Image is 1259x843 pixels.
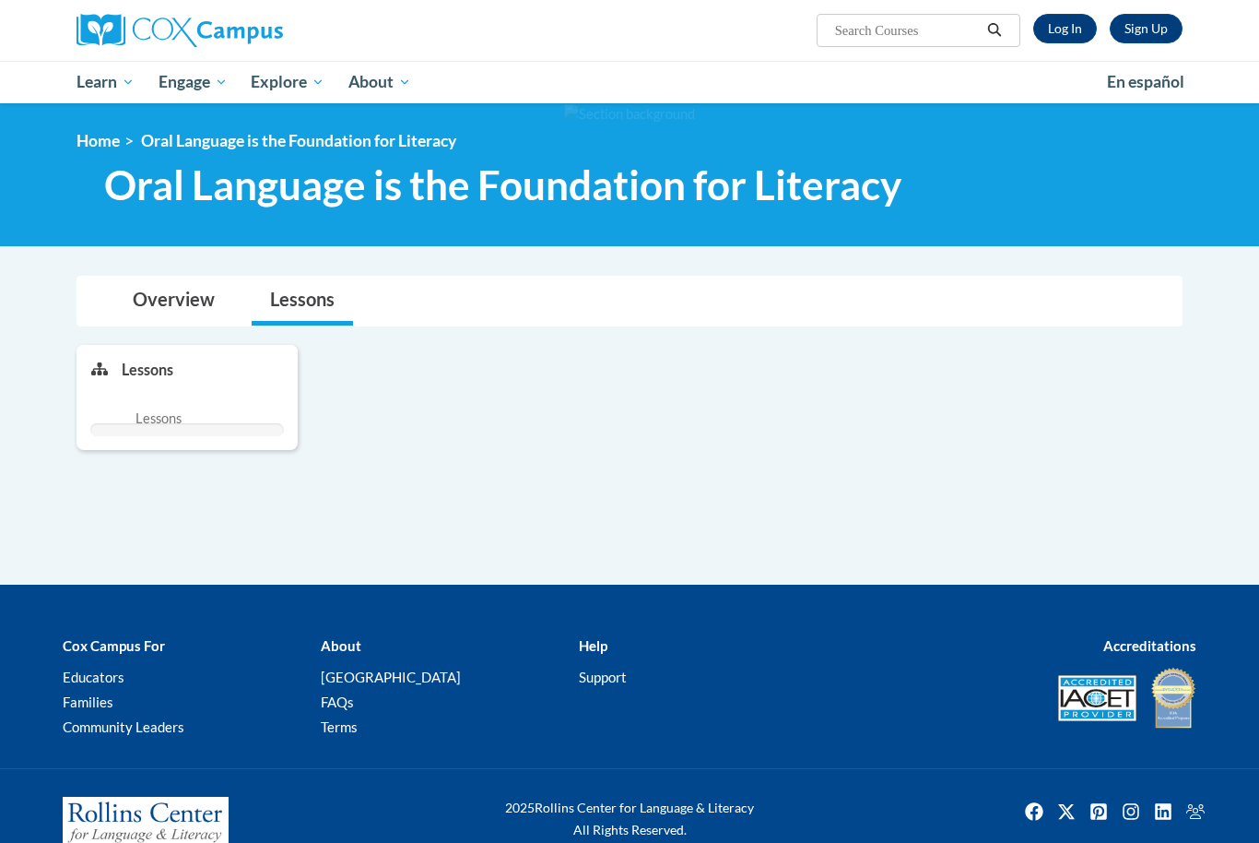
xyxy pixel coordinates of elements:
img: Instagram icon [1116,797,1146,826]
a: Learn [65,61,147,103]
a: Overview [114,277,233,326]
a: Pinterest [1084,797,1113,826]
img: Twitter icon [1052,797,1081,826]
span: Learn [76,71,135,93]
span: Lessons [135,409,182,429]
div: Rollins Center for Language & Literacy All Rights Reserved. [436,797,823,841]
a: Community Leaders [63,718,184,735]
a: Home [76,131,120,150]
a: Families [63,694,113,710]
div: Main menu [49,61,1210,103]
a: Explore [239,61,336,103]
a: Log In [1033,14,1097,43]
span: Oral Language is the Foundation for Literacy [141,131,456,150]
a: Terms [321,718,358,735]
a: Linkedin [1148,797,1178,826]
a: Facebook Group [1181,797,1210,826]
span: Oral Language is the Foundation for Literacy [104,160,901,209]
p: Lessons [122,360,173,380]
a: Lessons [252,277,353,326]
img: Accredited IACET® Provider [1058,675,1136,721]
a: Register [1110,14,1183,43]
img: Facebook group icon [1181,797,1210,826]
a: Engage [147,61,240,103]
a: Instagram [1116,797,1146,826]
b: About [321,637,361,654]
input: Search Courses [833,19,981,42]
b: Help [579,637,607,654]
b: Accreditations [1103,637,1196,654]
a: Twitter [1052,797,1081,826]
img: Cox Campus [76,14,283,47]
a: Support [579,669,627,685]
a: FAQs [321,694,354,710]
span: En español [1107,72,1184,91]
b: Cox Campus For [63,637,165,654]
img: Section background [564,104,695,125]
img: IDA® Accredited [1150,666,1196,730]
a: About [336,61,423,103]
img: Pinterest icon [1084,797,1113,826]
span: Explore [251,71,324,93]
span: 2025 [505,800,535,815]
span: About [348,71,411,93]
a: Facebook [1019,797,1049,826]
a: Educators [63,669,124,685]
img: Facebook icon [1019,797,1049,826]
img: LinkedIn icon [1148,797,1178,826]
a: Cox Campus [76,14,427,47]
button: Search [981,19,1008,42]
span: Engage [159,71,228,93]
a: En español [1095,63,1196,101]
a: [GEOGRAPHIC_DATA] [321,669,461,685]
